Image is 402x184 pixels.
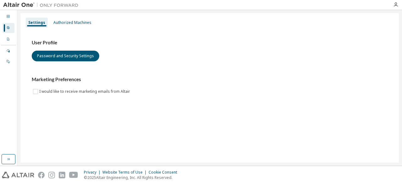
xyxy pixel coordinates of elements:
[2,172,34,178] img: altair_logo.svg
[32,40,388,46] h3: User Profile
[3,2,82,8] img: Altair One
[84,170,102,175] div: Privacy
[48,172,55,178] img: instagram.svg
[3,57,14,67] div: On Prem
[3,23,14,33] div: User Profile
[28,20,45,25] div: Settings
[32,76,388,83] h3: Marketing Preferences
[3,34,14,44] div: Company Profile
[59,172,65,178] img: linkedin.svg
[39,88,131,95] label: I would like to receive marketing emails from Altair
[69,172,78,178] img: youtube.svg
[32,51,99,61] button: Password and Security Settings
[53,20,91,25] div: Authorized Machines
[102,170,149,175] div: Website Terms of Use
[84,175,181,180] p: © 2025 Altair Engineering, Inc. All Rights Reserved.
[149,170,181,175] div: Cookie Consent
[3,46,14,56] div: Managed
[38,172,45,178] img: facebook.svg
[3,12,14,22] div: Dashboard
